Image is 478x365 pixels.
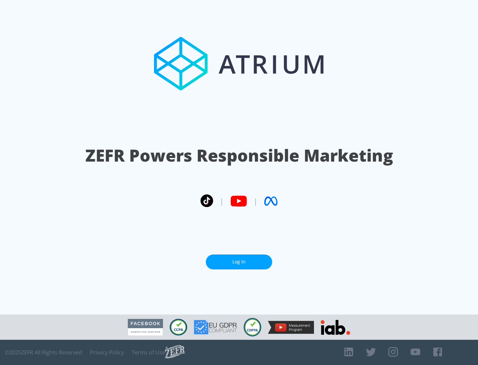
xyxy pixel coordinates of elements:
span: | [254,196,258,206]
img: GDPR Compliant [194,320,237,334]
span: | [220,196,224,206]
img: CCPA Compliant [170,319,187,335]
span: © 2025 ZEFR All Rights Reserved [5,349,82,356]
a: Log In [206,255,272,269]
a: Terms of Use [132,349,165,356]
h1: ZEFR Powers Responsible Marketing [85,144,393,167]
img: YouTube Measurement Program [268,321,314,334]
img: IAB [321,320,350,335]
a: Privacy Policy [90,349,124,356]
img: Facebook Marketing Partner [128,319,163,336]
img: COPPA Compliant [244,318,261,336]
